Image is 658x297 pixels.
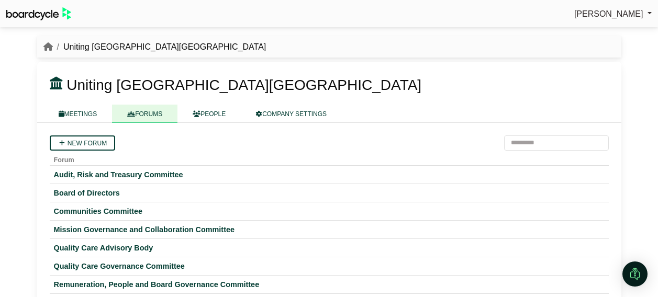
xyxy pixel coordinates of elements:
a: MEETINGS [43,105,113,123]
a: Board of Directors [54,188,605,198]
a: [PERSON_NAME] [574,7,652,21]
span: [PERSON_NAME] [574,9,643,18]
span: Uniting [GEOGRAPHIC_DATA][GEOGRAPHIC_DATA] [66,77,421,93]
a: Quality Care Advisory Body [54,243,605,253]
nav: breadcrumb [43,40,266,54]
a: Audit, Risk and Treasury Committee [54,170,605,179]
th: Forum [50,151,609,166]
div: Open Intercom Messenger [622,261,648,287]
a: COMPANY SETTINGS [241,105,342,123]
a: Mission Governance and Collaboration Committee [54,225,605,234]
li: Uniting [GEOGRAPHIC_DATA][GEOGRAPHIC_DATA] [53,40,266,54]
a: Quality Care Governance Committee [54,261,605,271]
a: PEOPLE [177,105,241,123]
a: FORUMS [112,105,177,123]
a: Communities Committee [54,207,605,216]
a: New forum [50,135,116,151]
a: Remuneration, People and Board Governance Committee [54,280,605,289]
img: BoardcycleBlackGreen-aaafeed430059cb809a45853b8cf6d952af9d84e6e89e1f1685b34bfd5cb7d64.svg [6,7,71,20]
